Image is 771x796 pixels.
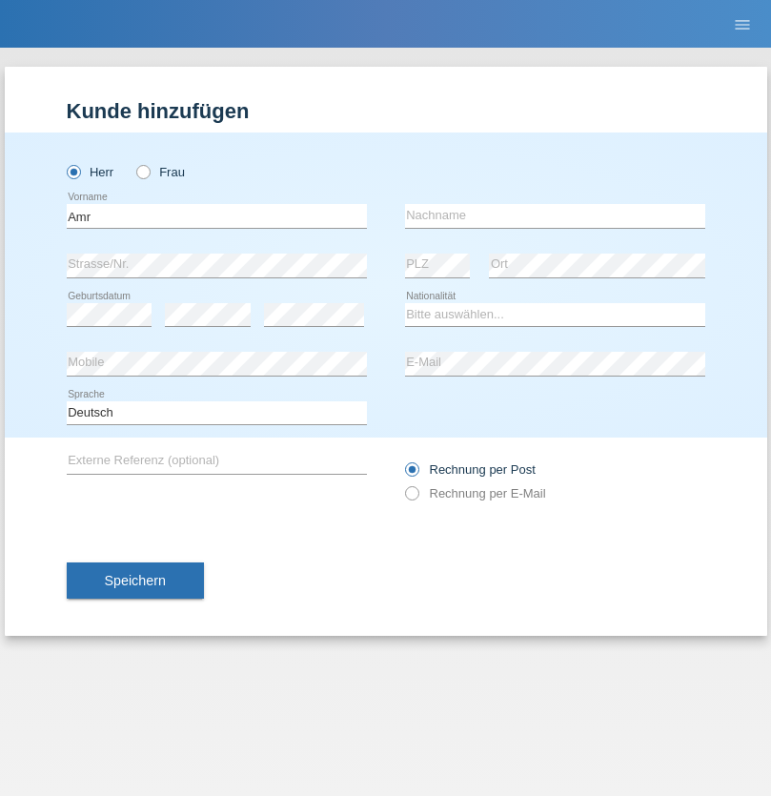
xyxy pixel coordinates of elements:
[405,462,417,486] input: Rechnung per Post
[67,165,79,177] input: Herr
[405,486,417,510] input: Rechnung per E-Mail
[405,462,536,477] label: Rechnung per Post
[67,165,114,179] label: Herr
[67,99,705,123] h1: Kunde hinzufügen
[105,573,166,588] span: Speichern
[405,486,546,500] label: Rechnung per E-Mail
[723,18,761,30] a: menu
[136,165,149,177] input: Frau
[733,15,752,34] i: menu
[136,165,185,179] label: Frau
[67,562,204,599] button: Speichern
